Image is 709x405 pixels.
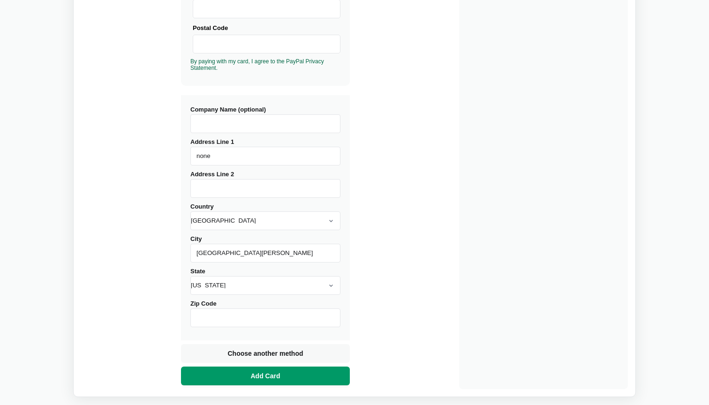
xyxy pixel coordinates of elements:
[190,171,340,198] label: Address Line 2
[181,367,350,385] button: Add Card
[190,211,340,230] select: Country
[190,58,324,71] a: By paying with my card, I agree to the PayPal Privacy Statement.
[249,371,282,381] span: Add Card
[190,203,340,230] label: Country
[190,276,340,295] select: State
[190,300,340,327] label: Zip Code
[190,106,340,133] label: Company Name (optional)
[190,235,340,262] label: City
[193,23,340,33] div: Postal Code
[190,179,340,198] input: Address Line 2
[190,268,340,295] label: State
[197,35,336,53] iframe: Secure Credit Card Frame - Postal Code
[226,349,305,358] span: Choose another method
[190,244,340,262] input: City
[190,147,340,165] input: Address Line 1
[190,114,340,133] input: Company Name (optional)
[181,344,350,363] button: Choose another method
[190,138,340,165] label: Address Line 1
[190,308,340,327] input: Zip Code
